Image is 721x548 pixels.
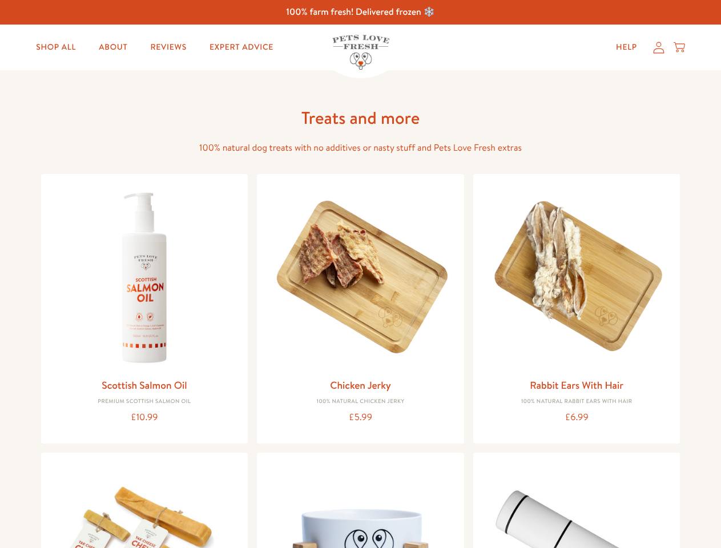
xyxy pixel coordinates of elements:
a: Chicken Jerky [330,378,391,392]
div: Premium Scottish Salmon Oil [50,398,239,405]
a: Rabbit Ears With Hair [530,378,623,392]
a: Shop All [27,36,85,59]
h1: Treats and more [178,107,543,129]
img: Rabbit Ears With Hair [482,183,671,372]
a: About [90,36,136,59]
a: Help [607,36,646,59]
a: Expert Advice [200,36,283,59]
div: £6.99 [482,410,671,425]
a: Scottish Salmon Oil [102,378,187,392]
div: 100% Natural Chicken Jerky [266,398,455,405]
span: 100% natural dog treats with no additives or nasty stuff and Pets Love Fresh extras [199,142,522,154]
img: Pets Love Fresh [332,35,389,70]
img: Chicken Jerky [266,183,455,372]
a: Reviews [141,36,195,59]
div: £5.99 [266,410,455,425]
img: Scottish Salmon Oil [50,183,239,372]
div: 100% Natural Rabbit Ears with hair [482,398,671,405]
div: £10.99 [50,410,239,425]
